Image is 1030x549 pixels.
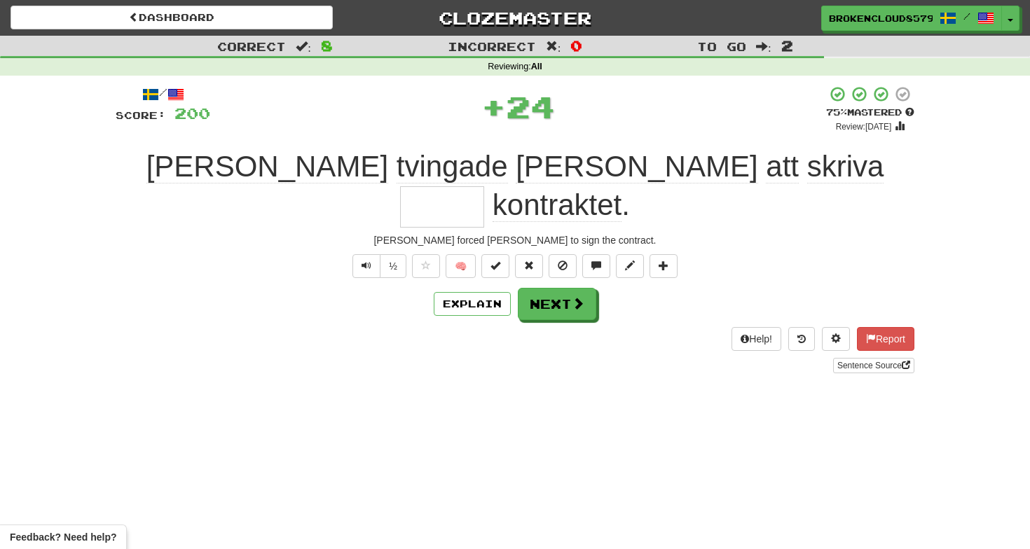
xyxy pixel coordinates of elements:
span: : [296,41,311,53]
span: : [546,41,561,53]
a: Clozemaster [354,6,676,30]
span: . [484,188,630,222]
span: [PERSON_NAME] [146,150,388,183]
span: + [481,85,506,127]
button: Discuss sentence (alt+u) [582,254,610,278]
button: ½ [380,254,406,278]
button: Play sentence audio (ctl+space) [352,254,380,278]
span: tvingade [397,150,508,183]
span: 0 [570,37,582,54]
span: kontraktet [493,188,622,222]
span: att [766,150,799,183]
button: Report [857,327,914,351]
span: 75 % [826,106,847,118]
span: To go [697,39,746,53]
a: BrokenCloud8579 / [821,6,1002,31]
span: Incorrect [448,39,536,53]
span: : [756,41,771,53]
button: Next [518,288,596,320]
strong: All [531,62,542,71]
div: Text-to-speech controls [350,254,406,278]
a: Dashboard [11,6,333,29]
span: Score: [116,109,166,121]
a: Sentence Source [833,358,914,373]
div: Mastered [826,106,914,119]
span: 24 [506,89,555,124]
span: Open feedback widget [10,530,116,544]
button: Set this sentence to 100% Mastered (alt+m) [481,254,509,278]
div: / [116,85,210,103]
span: 200 [174,104,210,122]
button: Help! [732,327,781,351]
span: Correct [217,39,286,53]
span: 8 [321,37,333,54]
span: skriva [807,150,884,183]
span: / [963,11,970,21]
div: [PERSON_NAME] forced [PERSON_NAME] to sign the contract. [116,233,914,247]
button: Round history (alt+y) [788,327,815,351]
span: BrokenCloud8579 [829,12,933,25]
button: Explain [434,292,511,316]
span: 2 [781,37,793,54]
button: Ignore sentence (alt+i) [549,254,577,278]
span: [PERSON_NAME] [516,150,757,183]
button: Edit sentence (alt+d) [616,254,644,278]
button: Favorite sentence (alt+f) [412,254,440,278]
small: Review: [DATE] [836,122,892,132]
button: Add to collection (alt+a) [650,254,678,278]
button: Reset to 0% Mastered (alt+r) [515,254,543,278]
button: 🧠 [446,254,476,278]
